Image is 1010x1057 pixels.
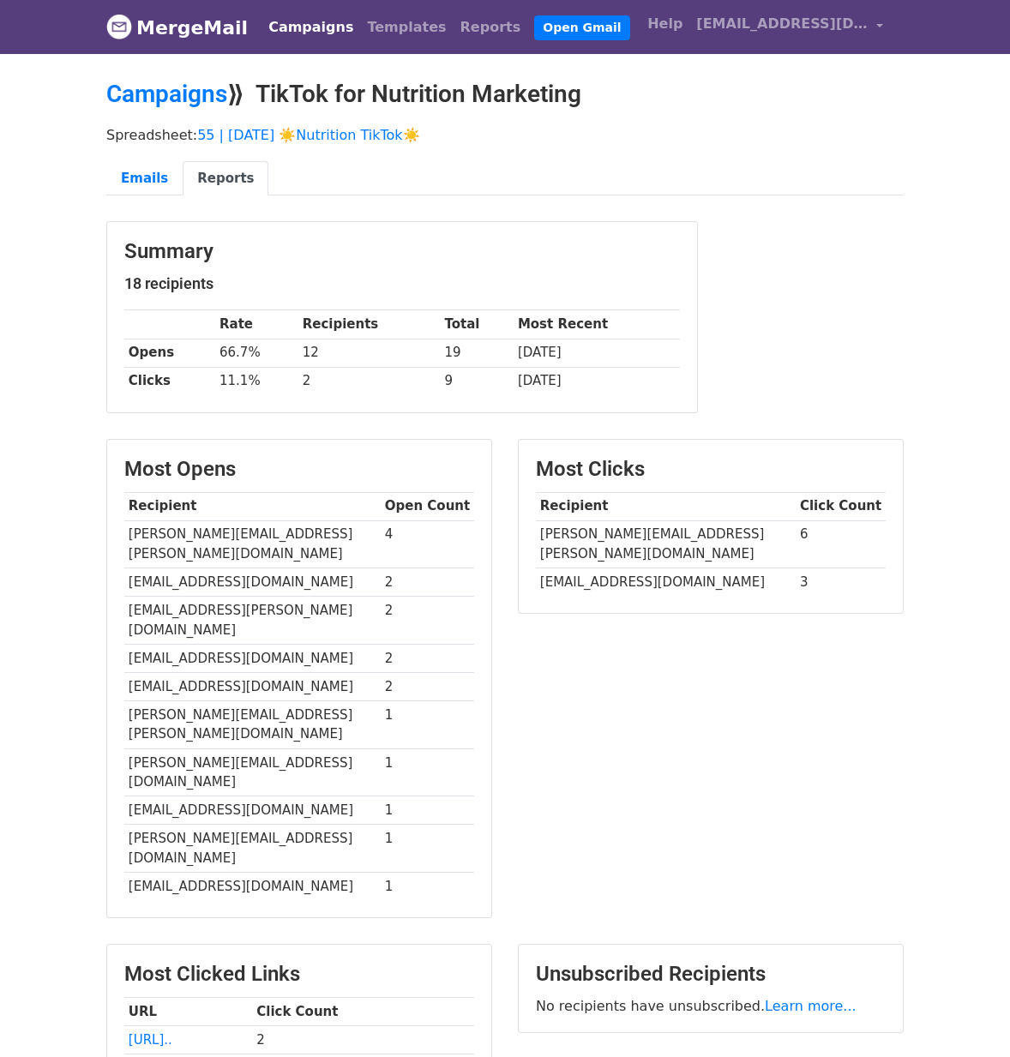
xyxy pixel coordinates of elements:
[124,644,381,672] td: [EMAIL_ADDRESS][DOMAIN_NAME]
[124,997,252,1025] th: URL
[360,10,453,45] a: Templates
[298,310,441,339] th: Recipients
[381,796,474,825] td: 1
[924,975,1010,1057] iframe: Chat Widget
[215,339,298,367] td: 66.7%
[381,748,474,796] td: 1
[124,962,474,987] h3: Most Clicked Links
[514,339,680,367] td: [DATE]
[381,492,474,520] th: Open Count
[124,457,474,482] h3: Most Opens
[106,80,227,108] a: Campaigns
[262,10,360,45] a: Campaigns
[215,367,298,395] td: 11.1%
[215,310,298,339] th: Rate
[124,239,680,264] h3: Summary
[640,7,689,41] a: Help
[124,825,381,873] td: [PERSON_NAME][EMAIL_ADDRESS][DOMAIN_NAME]
[124,701,381,749] td: [PERSON_NAME][EMAIL_ADDRESS][PERSON_NAME][DOMAIN_NAME]
[454,10,528,45] a: Reports
[381,597,474,645] td: 2
[124,748,381,796] td: [PERSON_NAME][EMAIL_ADDRESS][DOMAIN_NAME]
[183,161,268,196] a: Reports
[381,673,474,701] td: 2
[124,673,381,701] td: [EMAIL_ADDRESS][DOMAIN_NAME]
[536,997,886,1015] p: No recipients have unsubscribed.
[197,127,419,143] a: 55 | [DATE] ☀️Nutrition TikTok☀️
[252,997,474,1025] th: Click Count
[124,520,381,568] td: [PERSON_NAME][EMAIL_ADDRESS][PERSON_NAME][DOMAIN_NAME]
[298,339,441,367] td: 12
[514,367,680,395] td: [DATE]
[696,14,868,34] span: [EMAIL_ADDRESS][DOMAIN_NAME]
[106,126,904,144] p: Spreadsheet:
[689,7,890,47] a: [EMAIL_ADDRESS][DOMAIN_NAME]
[536,457,886,482] h3: Most Clicks
[441,339,514,367] td: 19
[796,568,886,597] td: 3
[124,492,381,520] th: Recipient
[106,80,904,109] h2: ⟫ TikTok for Nutrition Marketing
[536,520,796,568] td: [PERSON_NAME][EMAIL_ADDRESS][PERSON_NAME][DOMAIN_NAME]
[441,367,514,395] td: 9
[106,161,183,196] a: Emails
[124,873,381,901] td: [EMAIL_ADDRESS][DOMAIN_NAME]
[536,962,886,987] h3: Unsubscribed Recipients
[381,701,474,749] td: 1
[381,568,474,597] td: 2
[124,796,381,825] td: [EMAIL_ADDRESS][DOMAIN_NAME]
[106,9,248,45] a: MergeMail
[536,492,796,520] th: Recipient
[514,310,680,339] th: Most Recent
[124,568,381,597] td: [EMAIL_ADDRESS][DOMAIN_NAME]
[252,1025,474,1054] td: 2
[381,873,474,901] td: 1
[124,597,381,645] td: [EMAIL_ADDRESS][PERSON_NAME][DOMAIN_NAME]
[534,15,629,40] a: Open Gmail
[381,644,474,672] td: 2
[298,367,441,395] td: 2
[796,492,886,520] th: Click Count
[106,14,132,39] img: MergeMail logo
[536,568,796,597] td: [EMAIL_ADDRESS][DOMAIN_NAME]
[765,998,857,1014] a: Learn more...
[124,274,680,293] h5: 18 recipients
[796,520,886,568] td: 6
[381,520,474,568] td: 4
[381,825,474,873] td: 1
[129,1032,172,1048] a: [URL]..
[441,310,514,339] th: Total
[124,367,215,395] th: Clicks
[124,339,215,367] th: Opens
